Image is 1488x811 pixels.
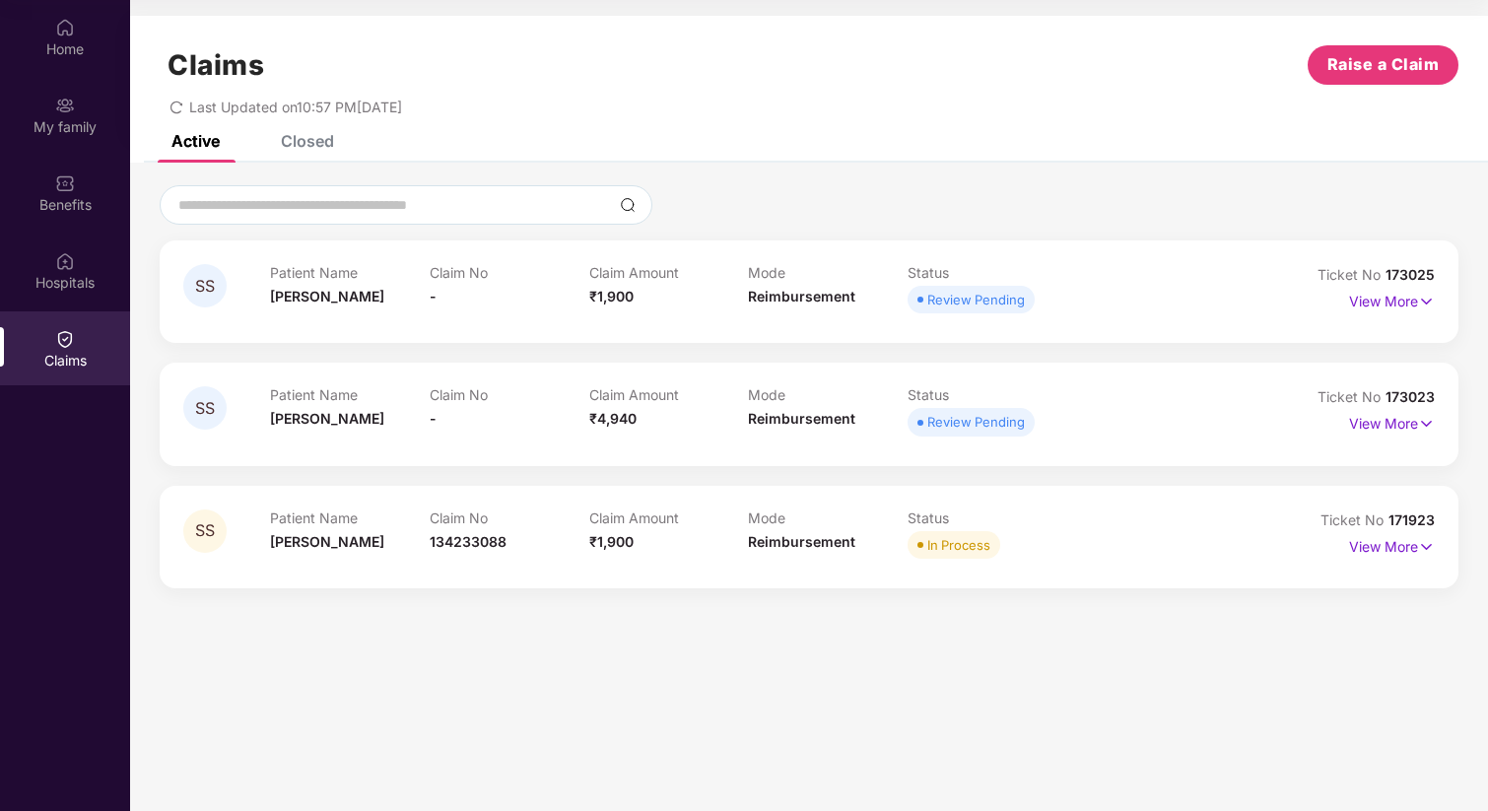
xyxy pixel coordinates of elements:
p: Claim Amount [589,509,749,526]
p: Claim Amount [589,264,749,281]
p: Mode [748,264,908,281]
span: redo [169,99,183,115]
img: svg+xml;base64,PHN2ZyB4bWxucz0iaHR0cDovL3d3dy53My5vcmcvMjAwMC9zdmciIHdpZHRoPSIxNyIgaGVpZ2h0PSIxNy... [1418,536,1435,558]
span: SS [195,278,215,295]
span: SS [195,400,215,417]
span: ₹4,940 [589,410,637,427]
p: Patient Name [270,509,430,526]
p: Claim No [430,509,589,526]
div: Active [171,131,220,151]
div: In Process [927,535,990,555]
span: Last Updated on 10:57 PM[DATE] [189,99,402,115]
span: Raise a Claim [1327,52,1440,77]
button: Raise a Claim [1308,45,1458,85]
p: Claim No [430,386,589,403]
span: Reimbursement [748,288,855,304]
p: Status [908,264,1067,281]
span: ₹1,900 [589,533,634,550]
p: Patient Name [270,386,430,403]
span: Ticket No [1320,511,1388,528]
span: [PERSON_NAME] [270,533,384,550]
p: Claim Amount [589,386,749,403]
p: View More [1349,531,1435,558]
span: 171923 [1388,511,1435,528]
img: svg+xml;base64,PHN2ZyBpZD0iSG9zcGl0YWxzIiB4bWxucz0iaHR0cDovL3d3dy53My5vcmcvMjAwMC9zdmciIHdpZHRoPS... [55,251,75,271]
span: Ticket No [1318,266,1386,283]
img: svg+xml;base64,PHN2ZyBpZD0iU2VhcmNoLTMyeDMyIiB4bWxucz0iaHR0cDovL3d3dy53My5vcmcvMjAwMC9zdmciIHdpZH... [620,197,636,213]
p: Mode [748,386,908,403]
p: View More [1349,408,1435,435]
h1: Claims [168,48,264,82]
span: [PERSON_NAME] [270,410,384,427]
span: Ticket No [1318,388,1386,405]
span: 173025 [1386,266,1435,283]
span: SS [195,522,215,539]
p: Status [908,386,1067,403]
span: Reimbursement [748,410,855,427]
div: Closed [281,131,334,151]
img: svg+xml;base64,PHN2ZyB4bWxucz0iaHR0cDovL3d3dy53My5vcmcvMjAwMC9zdmciIHdpZHRoPSIxNyIgaGVpZ2h0PSIxNy... [1418,291,1435,312]
span: ₹1,900 [589,288,634,304]
img: svg+xml;base64,PHN2ZyBpZD0iQmVuZWZpdHMiIHhtbG5zPSJodHRwOi8vd3d3LnczLm9yZy8yMDAwL3N2ZyIgd2lkdGg9Ij... [55,173,75,193]
span: 173023 [1386,388,1435,405]
div: Review Pending [927,290,1025,309]
span: Reimbursement [748,533,855,550]
img: svg+xml;base64,PHN2ZyBpZD0iQ2xhaW0iIHhtbG5zPSJodHRwOi8vd3d3LnczLm9yZy8yMDAwL3N2ZyIgd2lkdGg9IjIwIi... [55,329,75,349]
p: Status [908,509,1067,526]
img: svg+xml;base64,PHN2ZyB3aWR0aD0iMjAiIGhlaWdodD0iMjAiIHZpZXdCb3g9IjAgMCAyMCAyMCIgZmlsbD0ibm9uZSIgeG... [55,96,75,115]
span: - [430,410,437,427]
p: Claim No [430,264,589,281]
p: Mode [748,509,908,526]
img: svg+xml;base64,PHN2ZyB4bWxucz0iaHR0cDovL3d3dy53My5vcmcvMjAwMC9zdmciIHdpZHRoPSIxNyIgaGVpZ2h0PSIxNy... [1418,413,1435,435]
div: Review Pending [927,412,1025,432]
span: - [430,288,437,304]
span: 134233088 [430,533,507,550]
img: svg+xml;base64,PHN2ZyBpZD0iSG9tZSIgeG1sbnM9Imh0dHA6Ly93d3cudzMub3JnLzIwMDAvc3ZnIiB3aWR0aD0iMjAiIG... [55,18,75,37]
p: View More [1349,286,1435,312]
span: [PERSON_NAME] [270,288,384,304]
p: Patient Name [270,264,430,281]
